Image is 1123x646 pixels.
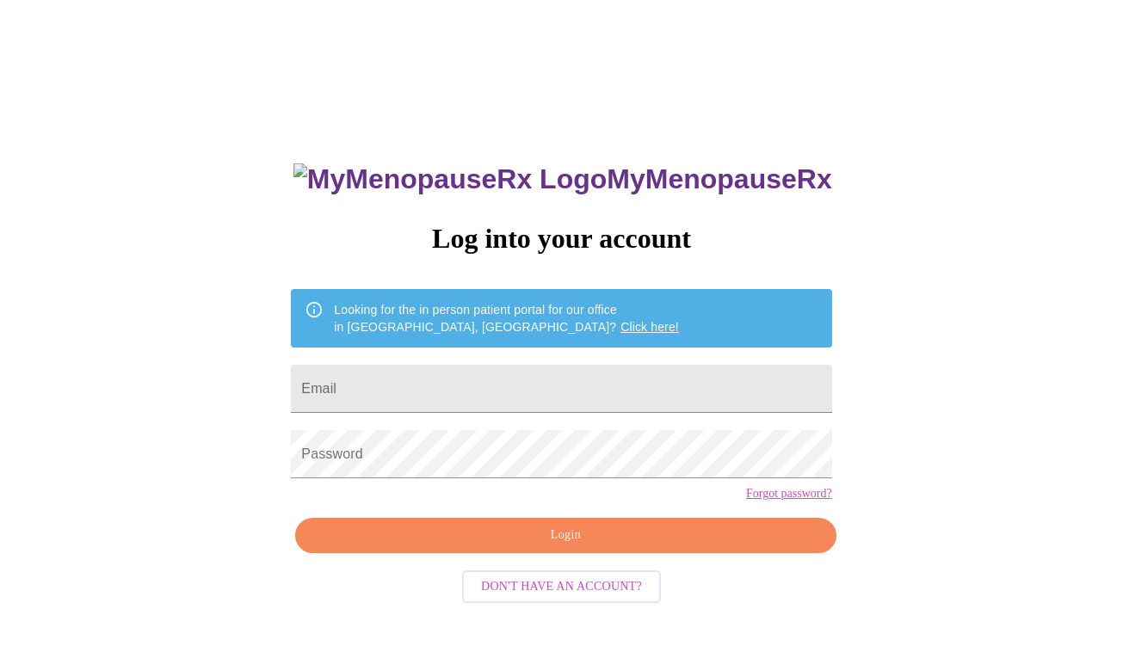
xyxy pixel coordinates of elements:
span: Login [315,525,816,546]
img: MyMenopauseRx Logo [293,163,607,195]
h3: MyMenopauseRx [293,163,832,195]
a: Don't have an account? [458,578,665,593]
button: Don't have an account? [462,570,661,604]
span: Don't have an account? [481,576,642,598]
h3: Log into your account [291,223,831,255]
a: Click here! [620,320,679,334]
a: Forgot password? [746,487,832,501]
button: Login [295,518,836,553]
div: Looking for the in person patient portal for our office in [GEOGRAPHIC_DATA], [GEOGRAPHIC_DATA]? [334,294,679,342]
